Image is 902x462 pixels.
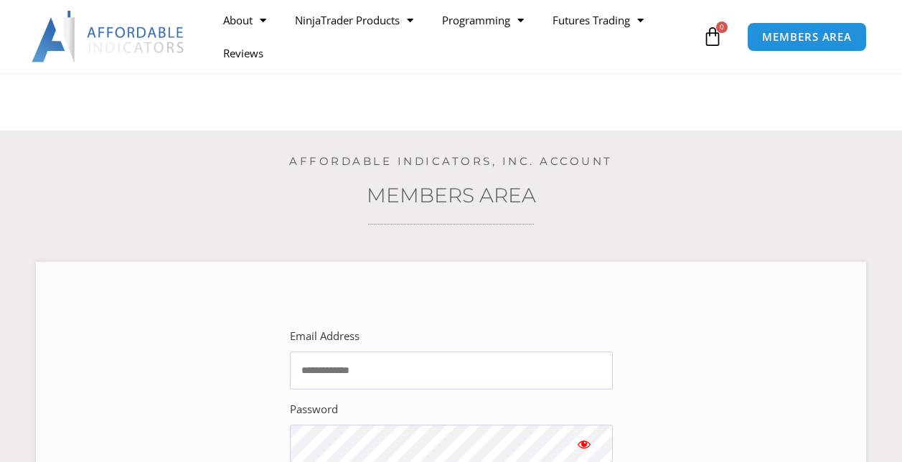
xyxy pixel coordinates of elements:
[538,4,658,37] a: Futures Trading
[428,4,538,37] a: Programming
[209,37,278,70] a: Reviews
[281,4,428,37] a: NinjaTrader Products
[747,22,867,52] a: MEMBERS AREA
[290,326,360,346] label: Email Address
[716,22,728,33] span: 0
[32,11,186,62] img: LogoAI | Affordable Indicators – NinjaTrader
[681,16,744,57] a: 0
[209,4,700,70] nav: Menu
[209,4,281,37] a: About
[289,154,613,168] a: Affordable Indicators, Inc. Account
[762,32,852,42] span: MEMBERS AREA
[290,400,338,420] label: Password
[367,183,536,207] a: Members Area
